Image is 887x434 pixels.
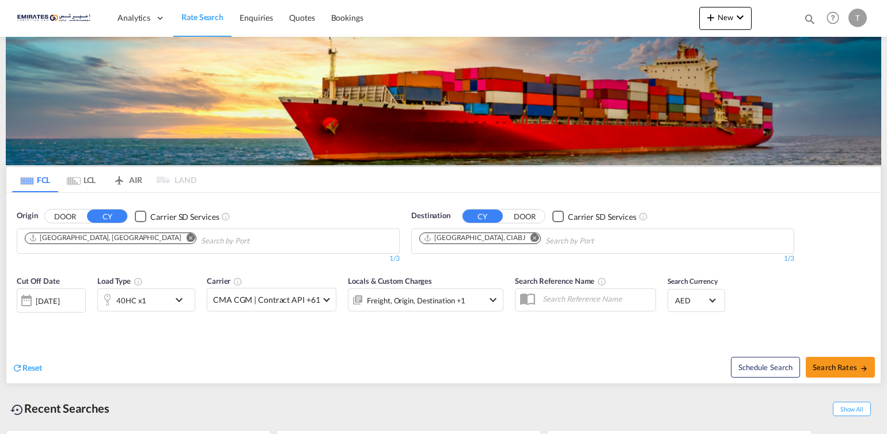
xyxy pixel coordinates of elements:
[848,9,867,27] div: T
[674,292,719,309] md-select: Select Currency: د.إ AEDUnited Arab Emirates Dirham
[803,13,816,25] md-icon: icon-magnify
[597,277,607,286] md-icon: Your search will be saved by the below given name
[331,13,363,22] span: Bookings
[423,233,525,243] div: Abidjan, CIABJ
[6,193,881,383] div: OriginDOOR CY Checkbox No InkUnchecked: Search for CY (Container Yard) services for all selected ...
[486,293,500,307] md-icon: icon-chevron-down
[733,10,747,24] md-icon: icon-chevron-down
[731,357,800,378] button: Note: By default Schedule search will only considerorigin ports, destination ports and cut off da...
[213,294,320,306] span: CMA CGM | Contract API +61
[97,276,143,285] span: Load Type
[135,210,219,222] md-checkbox: Checkbox No Ink
[348,276,432,285] span: Locals & Custom Charges
[813,363,868,372] span: Search Rates
[12,167,58,192] md-tab-item: FCL
[12,363,22,373] md-icon: icon-refresh
[367,292,465,309] div: Freight Origin Destination Factory Stuffing
[823,8,843,28] span: Help
[116,292,146,309] div: 40HC x1
[45,210,85,223] button: DOOR
[36,296,59,306] div: [DATE]
[418,229,659,250] md-chips-wrap: Chips container. Use arrow keys to select chips.
[150,211,219,223] div: Carrier SD Services
[112,173,126,182] md-icon: icon-airplane
[515,276,607,285] span: Search Reference Name
[117,12,150,24] span: Analytics
[23,229,315,250] md-chips-wrap: Chips container. Use arrow keys to select chips.
[240,13,273,22] span: Enquiries
[6,37,881,165] img: LCL+%26+FCL+BACKGROUND.png
[6,395,114,421] div: Recent Searches
[172,293,192,307] md-icon: icon-chevron-down
[348,288,503,311] div: Freight Origin Destination Factory Stuffingicon-chevron-down
[860,364,868,372] md-icon: icon-arrow-right
[806,357,875,378] button: Search Ratesicon-arrow-right
[221,212,230,221] md-icon: Unchecked: Search for CY (Container Yard) services for all selected carriers.Checked : Search for...
[58,167,104,192] md-tab-item: LCL
[833,402,871,416] span: Show All
[29,233,183,243] div: Press delete to remove this chip.
[699,7,752,30] button: icon-plus 400-fgNewicon-chevron-down
[17,276,60,285] span: Cut Off Date
[12,362,42,375] div: icon-refreshReset
[22,363,42,372] span: Reset
[87,210,127,223] button: CY
[411,254,794,264] div: 1/3
[704,10,718,24] md-icon: icon-plus 400-fg
[104,167,150,192] md-tab-item: AIR
[537,290,655,307] input: Search Reference Name
[668,277,718,285] span: Search Currency
[803,13,816,30] div: icon-magnify
[463,210,503,223] button: CY
[17,254,400,264] div: 1/3
[639,212,648,221] md-icon: Unchecked: Search for CY (Container Yard) services for all selected carriers.Checked : Search for...
[17,288,86,313] div: [DATE]
[179,233,196,245] button: Remove
[207,276,242,285] span: Carrier
[823,8,848,29] div: Help
[568,211,636,223] div: Carrier SD Services
[181,12,223,22] span: Rate Search
[97,288,195,311] div: 40HC x1icon-chevron-down
[17,210,37,222] span: Origin
[17,5,95,31] img: c67187802a5a11ec94275b5db69a26e6.png
[12,167,196,192] md-pagination-wrapper: Use the left and right arrow keys to navigate between tabs
[10,403,24,417] md-icon: icon-backup-restore
[201,232,310,250] input: Chips input.
[523,233,540,245] button: Remove
[233,277,242,286] md-icon: The selected Trucker/Carrierwill be displayed in the rate results If the rates are from another f...
[675,295,707,306] span: AED
[17,311,25,327] md-datepicker: Select
[552,210,636,222] md-checkbox: Checkbox No Ink
[289,13,314,22] span: Quotes
[505,210,545,223] button: DOOR
[704,13,747,22] span: New
[411,210,450,222] span: Destination
[545,232,655,250] input: Chips input.
[134,277,143,286] md-icon: icon-information-outline
[29,233,181,243] div: Jebel Ali, AEJEA
[423,233,528,243] div: Press delete to remove this chip.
